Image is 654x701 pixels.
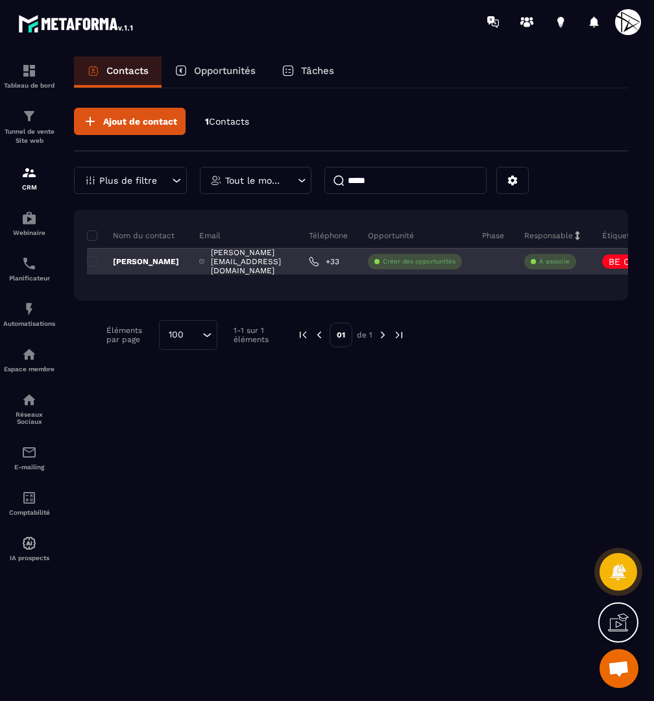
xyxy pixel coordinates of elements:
p: 1 [205,116,249,128]
img: automations [21,347,37,362]
img: formation [21,165,37,180]
p: [PERSON_NAME] [87,256,179,267]
p: Éléments par page [106,326,152,344]
p: CRM [3,184,55,191]
img: automations [21,535,37,551]
a: formationformationTunnel de vente Site web [3,99,55,155]
a: automationsautomationsAutomatisations [3,291,55,337]
a: Opportunités [162,56,269,88]
p: Espace membre [3,365,55,373]
div: Ouvrir le chat [599,649,638,688]
a: +33 [309,256,339,267]
span: Contacts [209,116,249,127]
img: social-network [21,392,37,408]
img: prev [297,329,309,341]
p: Nom du contact [87,230,175,241]
p: Responsable [524,230,573,241]
span: 100 [164,328,188,342]
div: Search for option [159,320,217,350]
p: Plus de filtre [99,176,157,185]
p: Tunnel de vente Site web [3,127,55,145]
p: Tout le monde [225,176,283,185]
p: Email [199,230,221,241]
a: automationsautomationsWebinaire [3,201,55,246]
span: Ajout de contact [103,115,177,128]
img: scheduler [21,256,37,271]
img: next [393,329,405,341]
p: Créer des opportunités [383,257,455,266]
img: next [377,329,389,341]
img: logo [18,12,135,35]
p: 1-1 sur 1 éléments [234,326,278,344]
a: formationformationCRM [3,155,55,201]
p: Opportunités [194,65,256,77]
p: E-mailing [3,463,55,471]
p: Tâches [301,65,334,77]
a: Tâches [269,56,347,88]
p: Réseaux Sociaux [3,411,55,425]
a: social-networksocial-networkRéseaux Sociaux [3,382,55,435]
input: Search for option [188,328,199,342]
a: schedulerschedulerPlanificateur [3,246,55,291]
p: Webinaire [3,229,55,236]
p: Tableau de bord [3,82,55,89]
p: Opportunité [368,230,414,241]
p: IA prospects [3,554,55,561]
img: formation [21,108,37,124]
a: automationsautomationsEspace membre [3,337,55,382]
p: Phase [482,230,504,241]
p: 01 [330,323,352,347]
p: Automatisations [3,320,55,327]
a: Contacts [74,56,162,88]
a: emailemailE-mailing [3,435,55,480]
p: de 1 [357,330,372,340]
p: Planificateur [3,275,55,282]
a: accountantaccountantComptabilité [3,480,55,526]
p: Étiquettes [602,230,641,241]
img: automations [21,210,37,226]
img: accountant [21,490,37,506]
img: formation [21,63,37,79]
button: Ajout de contact [74,108,186,135]
p: À associe [539,257,570,266]
p: Téléphone [309,230,348,241]
img: prev [313,329,325,341]
p: Contacts [106,65,149,77]
img: automations [21,301,37,317]
img: email [21,445,37,460]
p: Comptabilité [3,509,55,516]
a: formationformationTableau de bord [3,53,55,99]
